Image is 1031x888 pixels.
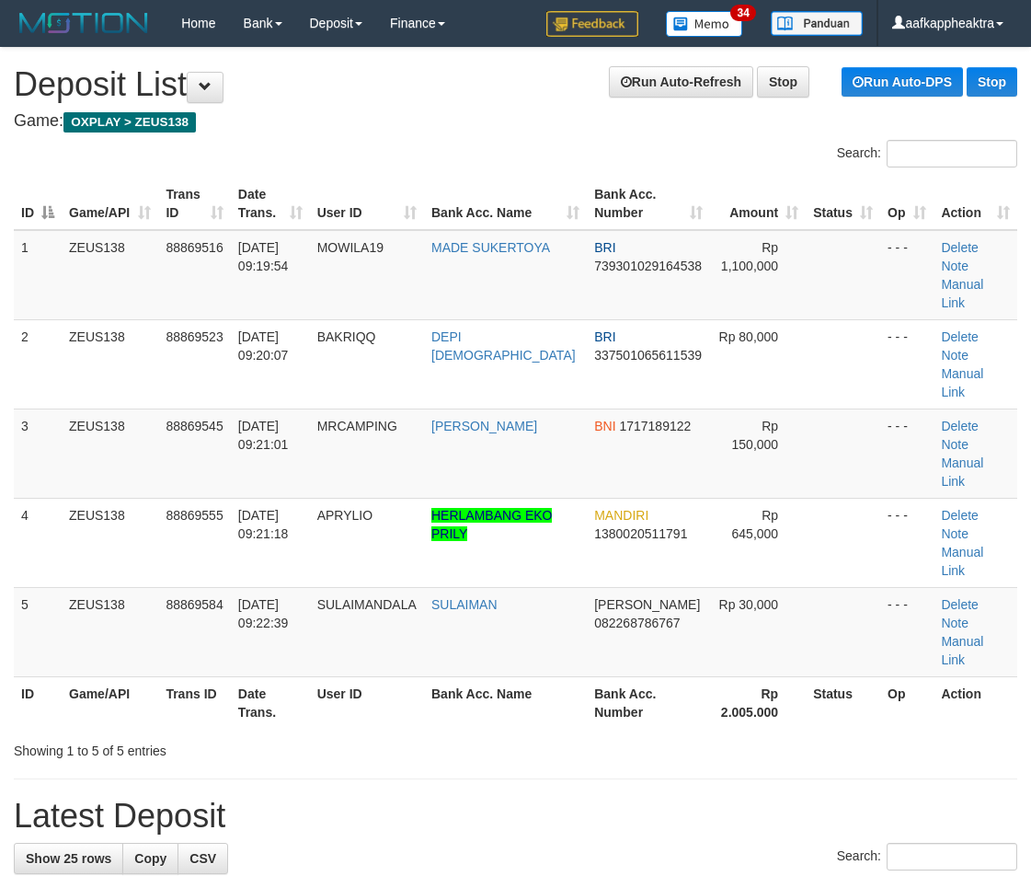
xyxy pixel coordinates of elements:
[431,508,552,541] a: HERLAMBANG EKO PRILY
[941,240,978,255] a: Delete
[310,676,424,729] th: User ID
[62,319,158,409] td: ZEUS138
[14,843,123,874] a: Show 25 rows
[967,67,1017,97] a: Stop
[431,597,498,612] a: SULAIMAN
[310,178,424,230] th: User ID: activate to sort column ascending
[158,676,230,729] th: Trans ID
[719,597,779,612] span: Rp 30,000
[62,178,158,230] th: Game/API: activate to sort column ascending
[62,498,158,587] td: ZEUS138
[317,329,376,344] span: BAKRIQQ
[721,240,778,273] span: Rp 1,100,000
[806,178,880,230] th: Status: activate to sort column ascending
[63,112,196,133] span: OXPLAY > ZEUS138
[158,178,230,230] th: Trans ID: activate to sort column ascending
[880,319,934,409] td: - - -
[166,240,223,255] span: 88869516
[317,597,417,612] span: SULAIMANDALA
[424,676,587,729] th: Bank Acc. Name
[14,66,1017,103] h1: Deposit List
[619,419,691,433] span: Copy 1717189122 to clipboard
[317,240,384,255] span: MOWILA19
[842,67,963,97] a: Run Auto-DPS
[14,498,62,587] td: 4
[62,409,158,498] td: ZEUS138
[934,178,1017,230] th: Action: activate to sort column ascending
[941,419,978,433] a: Delete
[134,851,166,866] span: Copy
[880,409,934,498] td: - - -
[719,329,779,344] span: Rp 80,000
[609,66,753,98] a: Run Auto-Refresh
[941,545,983,578] a: Manual Link
[941,437,968,452] a: Note
[231,676,310,729] th: Date Trans.
[178,843,228,874] a: CSV
[122,843,178,874] a: Copy
[732,419,779,452] span: Rp 150,000
[587,676,710,729] th: Bank Acc. Number
[14,798,1017,835] h1: Latest Deposit
[887,843,1017,871] input: Search:
[806,676,880,729] th: Status
[431,329,576,363] a: DEPI [DEMOGRAPHIC_DATA]
[880,676,934,729] th: Op
[757,66,809,98] a: Stop
[594,259,702,273] span: Copy 739301029164538 to clipboard
[941,616,968,630] a: Note
[14,319,62,409] td: 2
[837,843,1017,871] label: Search:
[14,9,154,37] img: MOTION_logo.png
[231,178,310,230] th: Date Trans.: activate to sort column ascending
[26,851,111,866] span: Show 25 rows
[238,508,289,541] span: [DATE] 09:21:18
[880,587,934,676] td: - - -
[166,597,223,612] span: 88869584
[941,259,968,273] a: Note
[732,508,779,541] span: Rp 645,000
[317,419,397,433] span: MRCAMPING
[238,329,289,363] span: [DATE] 09:20:07
[238,597,289,630] span: [DATE] 09:22:39
[14,734,416,760] div: Showing 1 to 5 of 5 entries
[14,230,62,320] td: 1
[941,526,968,541] a: Note
[941,329,978,344] a: Delete
[710,178,806,230] th: Amount: activate to sort column ascending
[546,11,638,37] img: Feedback.jpg
[941,508,978,523] a: Delete
[594,240,615,255] span: BRI
[941,348,968,363] a: Note
[431,240,550,255] a: MADE SUKERTOYA
[666,11,743,37] img: Button%20Memo.svg
[730,5,755,21] span: 34
[62,230,158,320] td: ZEUS138
[317,508,372,523] span: APRYLIO
[941,456,983,489] a: Manual Link
[594,597,700,612] span: [PERSON_NAME]
[594,508,648,523] span: MANDIRI
[880,498,934,587] td: - - -
[594,329,615,344] span: BRI
[594,526,687,541] span: Copy 1380020511791 to clipboard
[941,634,983,667] a: Manual Link
[62,676,158,729] th: Game/API
[62,587,158,676] td: ZEUS138
[941,597,978,612] a: Delete
[14,409,62,498] td: 3
[587,178,710,230] th: Bank Acc. Number: activate to sort column ascending
[594,616,680,630] span: Copy 082268786767 to clipboard
[166,508,223,523] span: 88869555
[594,348,702,363] span: Copy 337501065611539 to clipboard
[880,178,934,230] th: Op: activate to sort column ascending
[887,140,1017,167] input: Search:
[837,140,1017,167] label: Search:
[166,329,223,344] span: 88869523
[238,419,289,452] span: [DATE] 09:21:01
[771,11,863,36] img: panduan.png
[431,419,537,433] a: [PERSON_NAME]
[941,277,983,310] a: Manual Link
[189,851,216,866] span: CSV
[594,419,615,433] span: BNI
